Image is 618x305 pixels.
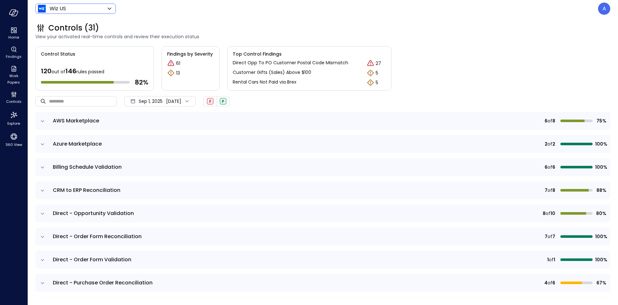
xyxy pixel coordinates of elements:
span: Direct - Order Form Validation [53,256,131,263]
p: Wiz US [50,5,66,13]
div: Failed [207,98,213,104]
span: P [222,99,224,104]
span: View your activated real-time controls and review their execution status [35,33,610,40]
span: 80% [595,210,606,217]
span: 67% [595,279,606,286]
a: Customer Gifts (Sales) Above $100 [233,69,311,77]
span: 7 [545,233,548,240]
button: expand row [39,280,46,286]
span: Control Status [36,47,75,58]
span: 100% [595,233,606,240]
span: 6 [545,164,548,171]
span: AWS Marketplace [53,117,99,124]
a: Direct Opp To PO Customer Postal Code Mismatch [233,59,348,67]
button: expand row [39,164,46,171]
span: Work Papers [4,73,23,85]
div: Critical [167,59,175,67]
span: 2 [545,140,548,148]
span: 6 [545,117,548,124]
span: CRM to ERP Reconciliation [53,186,120,194]
span: rules passed [76,68,104,75]
p: 61 [176,60,180,67]
p: 13 [176,70,180,76]
span: Findings by Severity [167,50,214,58]
span: of [548,117,552,124]
span: Controls (31) [48,23,99,33]
span: Findings [6,53,22,60]
p: A [603,5,606,13]
span: Home [8,34,19,40]
span: Direct - Order Form Reconciliation [53,233,142,240]
span: 146 [65,67,76,76]
span: 8 [552,117,555,124]
div: 360 View [1,131,26,148]
span: 4 [544,279,548,286]
span: 100% [595,140,606,148]
span: 8 [543,210,546,217]
p: Customer Gifts (Sales) Above $100 [233,69,311,76]
p: 5 [376,79,378,86]
span: of [548,164,552,171]
img: Icon [38,5,46,13]
button: expand row [39,257,46,263]
button: expand row [39,187,46,194]
div: Controls [1,90,26,105]
span: 1 [547,256,549,263]
span: 6 [552,279,555,286]
p: 27 [376,60,381,67]
p: Rental Cars Not Paid via Brex [233,79,296,85]
div: Warning [167,69,175,77]
span: 88% [595,187,606,194]
p: Direct Opp To PO Customer Postal Code Mismatch [233,59,348,66]
div: Warning [367,79,374,86]
span: 7 [545,187,548,194]
div: Work Papers [1,64,26,86]
div: Passed [220,98,226,104]
span: 7 [552,233,555,240]
span: Sep 1, 2025 [139,98,163,105]
span: of [548,279,552,286]
button: expand row [39,141,46,148]
span: 10 [550,210,555,217]
div: Avi Brandwain [598,3,610,15]
p: 5 [376,70,378,76]
span: of [548,187,552,194]
span: 1 [554,256,555,263]
span: 360 View [5,141,22,148]
span: 100% [595,164,606,171]
span: of [548,140,552,148]
span: Azure Marketplace [53,140,102,148]
span: 2 [552,140,555,148]
span: out of [51,68,65,75]
span: of [548,233,552,240]
span: Explore [7,120,20,127]
span: 75% [595,117,606,124]
button: expand row [39,211,46,217]
span: 82 % [135,78,148,86]
span: F [209,99,211,104]
span: 8 [552,187,555,194]
button: expand row [39,234,46,240]
span: Top Control Findings [233,50,386,58]
div: Explore [1,109,26,127]
span: Direct - Opportunity Validation [53,210,134,217]
span: Direct - Purchase Order Reconciliation [53,279,153,286]
a: Rental Cars Not Paid via Brex [233,79,296,86]
span: of [546,210,550,217]
div: Warning [367,69,374,77]
div: Critical [367,59,374,67]
span: of [549,256,554,263]
span: 120 [41,67,51,76]
div: Findings [1,45,26,60]
span: 100% [595,256,606,263]
button: expand row [39,118,46,124]
div: Home [1,26,26,41]
span: Controls [6,98,22,105]
span: 6 [552,164,555,171]
span: Billing Schedule Validation [53,163,122,171]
